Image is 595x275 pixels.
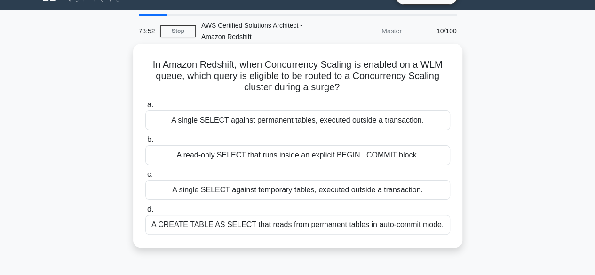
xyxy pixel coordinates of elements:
span: a. [147,101,153,109]
div: A read-only SELECT that runs inside an explicit BEGIN...COMMIT block. [145,145,450,165]
span: b. [147,135,153,143]
div: A CREATE TABLE AS SELECT that reads from permanent tables in auto-commit mode. [145,215,450,235]
span: d. [147,205,153,213]
a: Stop [160,25,196,37]
div: 10/100 [407,22,462,40]
h5: In Amazon Redshift, when Concurrency Scaling is enabled on a WLM queue, which query is eligible t... [144,59,451,94]
div: A single SELECT against permanent tables, executed outside a transaction. [145,110,450,130]
div: AWS Certified Solutions Architect - Amazon Redshift [196,16,325,46]
div: A single SELECT against temporary tables, executed outside a transaction. [145,180,450,200]
div: Master [325,22,407,40]
span: c. [147,170,153,178]
div: 73:52 [133,22,160,40]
